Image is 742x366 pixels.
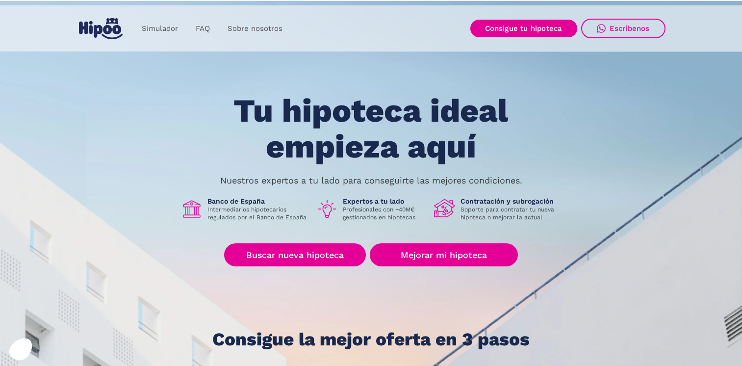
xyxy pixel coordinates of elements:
[220,177,522,184] p: Nuestros expertos a tu lado para conseguirte las mejores condiciones.
[185,93,557,164] h1: Tu hipoteca ideal empieza aquí
[133,19,187,38] a: Simulador
[343,206,426,221] p: Profesionales con +40M€ gestionados en hipotecas
[187,19,219,38] a: FAQ
[610,24,650,33] div: Escríbenos
[470,20,577,37] a: Consigue tu hipoteca
[207,206,308,221] p: Intermediarios hipotecarios regulados por el Banco de España
[370,243,517,266] a: Mejorar mi hipoteca
[461,197,562,206] h1: Contratación y subrogación
[461,206,562,221] p: Soporte para contratar tu nueva hipoteca o mejorar la actual
[343,197,426,206] h1: Expertos a tu lado
[224,243,366,266] a: Buscar nueva hipoteca
[207,197,308,206] h1: Banco de España
[77,14,125,43] a: home
[212,330,530,349] h1: Consigue la mejor oferta en 3 pasos
[581,19,665,38] a: Escríbenos
[219,19,291,38] a: Sobre nosotros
